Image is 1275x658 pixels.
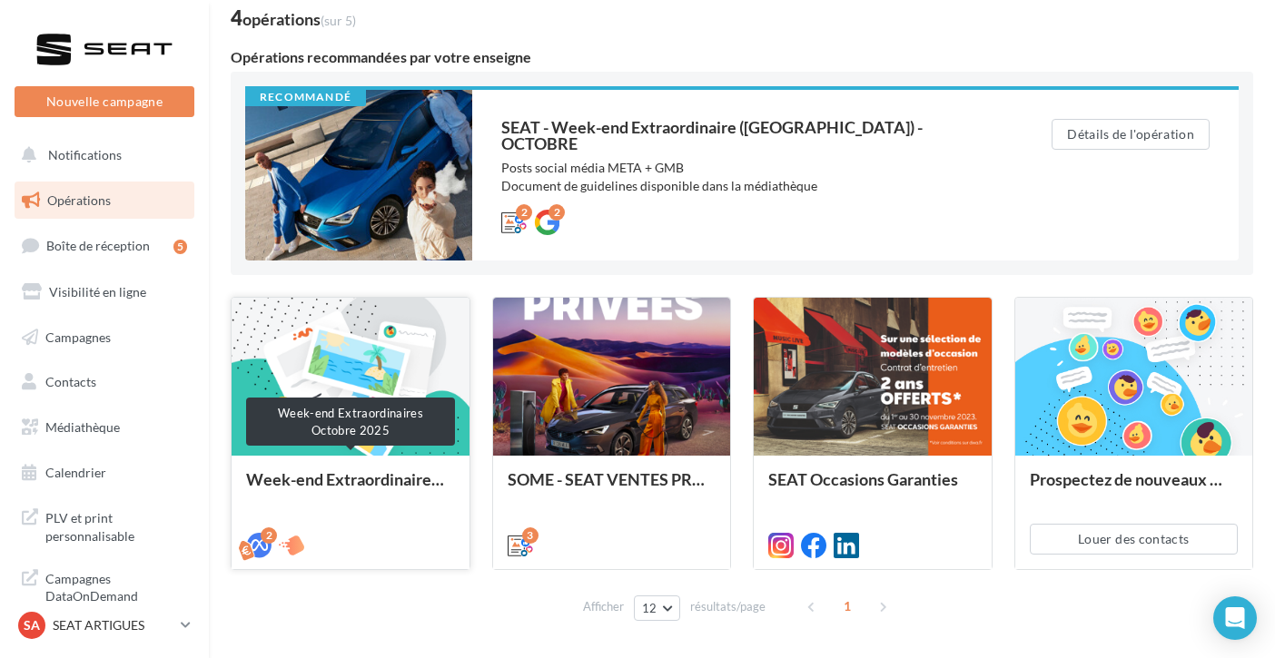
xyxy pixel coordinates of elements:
[45,374,96,389] span: Contacts
[833,592,862,621] span: 1
[45,566,187,605] span: Campagnes DataOnDemand
[11,319,198,357] a: Campagnes
[11,226,198,265] a: Boîte de réception5
[516,204,532,221] div: 2
[261,527,277,544] div: 2
[1030,524,1239,555] button: Louer des contacts
[48,147,122,162] span: Notifications
[246,398,455,446] div: Week-end Extraordinaires Octobre 2025
[1052,119,1210,150] button: Détails de l'opération
[634,595,680,621] button: 12
[53,616,173,634] p: SEAT ARTIGUES
[11,498,198,552] a: PLV et print personnalisable
[583,598,624,615] span: Afficher
[1213,596,1257,640] div: Open Intercom Messenger
[242,11,356,27] div: opérations
[46,238,150,253] span: Boîte de réception
[11,408,198,447] a: Médiathèque
[45,465,106,480] span: Calendrier
[549,204,565,221] div: 2
[173,240,187,254] div: 5
[15,86,194,117] button: Nouvelle campagne
[508,470,717,506] div: SOME - SEAT VENTES PRIVEES
[11,273,198,311] a: Visibilité en ligne
[45,506,187,545] span: PLV et print personnalisable
[11,559,198,613] a: Campagnes DataOnDemand
[49,284,146,300] span: Visibilité en ligne
[231,50,1253,64] div: Opérations recommandées par votre enseigne
[690,598,766,615] span: résultats/page
[11,454,198,492] a: Calendrier
[1030,470,1239,506] div: Prospectez de nouveaux contacts
[321,13,356,28] span: (sur 5)
[768,470,977,506] div: SEAT Occasions Garanties
[47,192,111,208] span: Opérations
[45,329,111,344] span: Campagnes
[231,8,356,28] div: 4
[15,608,194,643] a: SA SEAT ARTIGUES
[245,90,366,106] div: Recommandé
[11,136,191,174] button: Notifications
[246,470,455,506] div: Week-end Extraordinaires Octobre 2025
[522,527,539,544] div: 3
[24,616,40,634] span: SA
[11,182,198,220] a: Opérations
[501,119,979,152] div: SEAT - Week-end Extraordinaire ([GEOGRAPHIC_DATA]) - OCTOBRE
[642,601,657,615] span: 12
[45,419,120,435] span: Médiathèque
[11,363,198,401] a: Contacts
[501,159,979,195] div: Posts social média META + GMB Document de guidelines disponible dans la médiathèque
